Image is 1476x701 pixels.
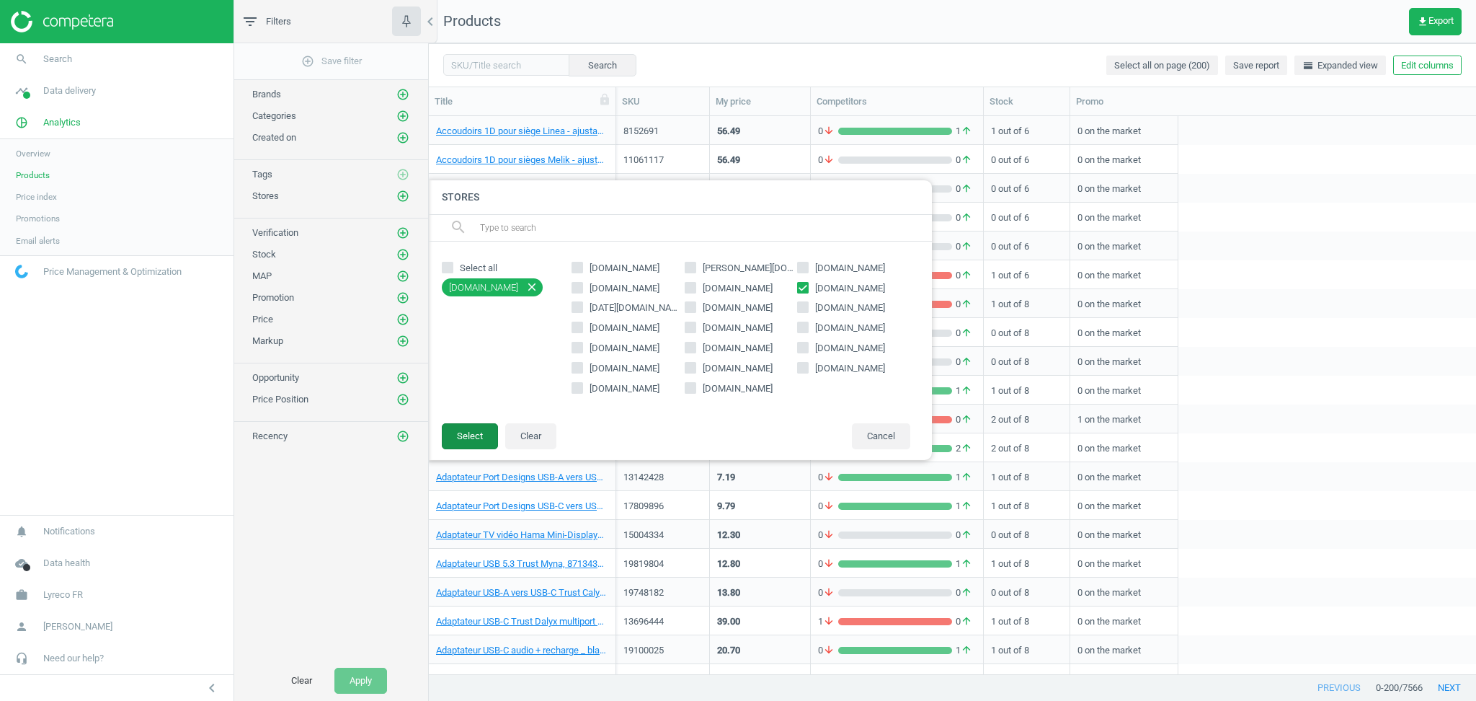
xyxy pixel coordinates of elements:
button: add_circle_outline [396,392,410,407]
span: Verification [252,227,298,238]
i: filter_list [241,13,259,30]
button: add_circle_outline [396,109,410,123]
span: Data delivery [43,84,96,97]
i: add_circle_outline [396,270,409,283]
span: Search [43,53,72,66]
button: add_circle_outline [396,131,410,145]
button: Apply [334,668,387,694]
button: add_circle_outline [396,226,410,240]
button: add_circle_outline [396,371,410,385]
span: Tags [252,169,272,180]
i: add_circle_outline [396,110,409,123]
span: Data health [43,557,90,570]
span: Overview [16,148,50,159]
img: wGWNvw8QSZomAAAAABJRU5ErkJggg== [15,265,28,278]
span: Price Management & Optimization [43,265,182,278]
i: chevron_left [203,679,221,697]
button: add_circle_outline [396,429,410,444]
i: add_circle_outline [396,248,409,261]
button: add_circle_outline [396,312,410,327]
button: add_circle_outline [396,189,410,203]
i: add_circle_outline [301,55,314,68]
span: Notifications [43,525,95,538]
button: add_circle_outline [396,247,410,262]
span: Products [16,169,50,181]
button: add_circle_outline [396,87,410,102]
span: Price index [16,191,57,203]
i: cloud_done [8,550,35,577]
button: add_circle_outline [396,167,410,182]
i: add_circle_outline [396,190,409,203]
i: work [8,581,35,609]
span: Price Position [252,394,308,405]
span: Categories [252,110,296,121]
span: Price [252,314,273,325]
span: Recency [252,431,288,441]
i: add_circle_outline [396,168,409,181]
button: add_circle_outline [396,269,410,283]
i: person [8,613,35,640]
span: Created on [252,132,296,143]
span: Lyreco FR [43,588,83,601]
i: add_circle_outline [396,226,409,239]
span: Brands [252,89,281,100]
span: Markup [252,335,283,346]
span: Filters [266,15,291,28]
span: Stores [252,190,279,201]
span: [PERSON_NAME] [43,620,112,633]
button: add_circle_outline [396,291,410,305]
button: chevron_left [194,679,230,697]
span: Promotions [16,213,60,224]
span: Stock [252,249,276,260]
i: add_circle_outline [396,393,409,406]
i: add_circle_outline [396,291,409,304]
span: MAP [252,270,272,281]
i: timeline [8,77,35,105]
span: Promotion [252,292,294,303]
i: add_circle_outline [396,88,409,101]
button: add_circle_outlineSave filter [234,47,428,76]
i: headset_mic [8,645,35,672]
h4: Stores [427,180,932,214]
img: ajHJNr6hYgQAAAAASUVORK5CYII= [11,11,113,32]
button: add_circle_outline [396,334,410,348]
i: add_circle_outline [396,335,409,348]
span: Need our help? [43,652,104,665]
i: add_circle_outline [396,313,409,326]
span: Analytics [43,116,81,129]
button: Clear [276,668,327,694]
i: pie_chart_outlined [8,109,35,136]
span: Save filter [301,55,362,68]
span: Opportunity [252,372,299,383]
i: add_circle_outline [396,430,409,443]
i: search [8,45,35,73]
i: add_circle_outline [396,131,409,144]
i: add_circle_outline [396,371,409,384]
span: Email alerts [16,235,60,247]
i: chevron_left [422,13,439,30]
i: notifications [8,518,35,545]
